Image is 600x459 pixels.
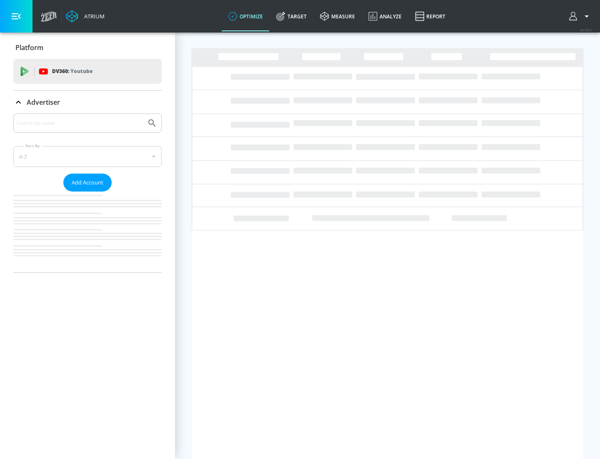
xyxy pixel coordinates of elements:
div: Atrium [81,13,105,20]
a: measure [313,1,362,31]
span: Add Account [72,178,103,187]
p: DV360: [52,67,92,76]
a: Target [270,1,313,31]
a: Atrium [66,10,105,23]
span: v 4.28.0 [580,28,592,32]
div: Advertiser [13,113,162,272]
div: Platform [13,36,162,59]
div: A-Z [13,146,162,167]
a: optimize [222,1,270,31]
a: Report [408,1,452,31]
div: DV360: Youtube [13,59,162,84]
p: Advertiser [27,98,60,107]
input: Search by name [17,118,143,129]
button: Add Account [63,174,112,192]
label: Sort By [24,143,42,149]
div: Advertiser [13,91,162,114]
p: Youtube [70,67,92,76]
nav: list of Advertiser [13,192,162,272]
a: Analyze [362,1,408,31]
p: Platform [15,43,43,52]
